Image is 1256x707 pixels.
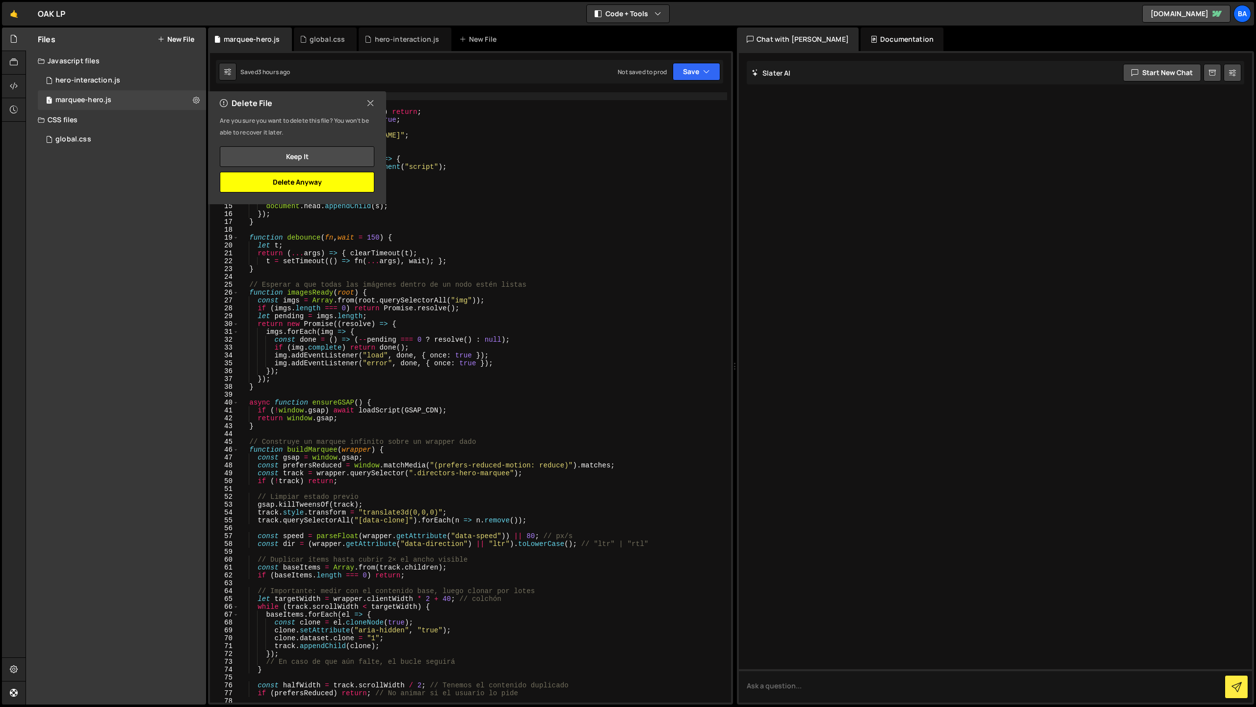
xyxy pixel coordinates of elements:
div: 30 [210,320,239,328]
div: 60 [210,556,239,564]
div: 65 [210,595,239,603]
div: 15 [210,202,239,210]
div: Javascript files [26,51,206,71]
a: [DOMAIN_NAME] [1142,5,1230,23]
div: Saved [240,68,290,76]
div: OAK LP [38,8,65,20]
div: 61 [210,564,239,571]
div: 47 [210,454,239,462]
div: 77 [210,689,239,697]
div: 42 [210,414,239,422]
div: 56 [210,524,239,532]
div: hero-interaction.js [375,34,440,44]
div: 54 [210,509,239,517]
div: marquee-hero.js [224,34,280,44]
div: Documentation [861,27,943,51]
div: 23 [210,265,239,273]
div: Not saved to prod [618,68,667,76]
div: CSS files [26,110,206,130]
button: Start new chat [1123,64,1201,82]
div: 25 [210,281,239,289]
div: 3 hours ago [258,68,290,76]
a: 🤙 [2,2,26,26]
div: 20 [210,242,239,249]
div: 31 [210,328,239,336]
div: 51 [210,485,239,493]
span: 1 [46,97,52,105]
div: 27 [210,297,239,304]
button: Code + Tools [587,5,669,23]
div: 74 [210,666,239,674]
div: 67 [210,611,239,619]
div: 73 [210,658,239,666]
div: 18 [210,226,239,234]
div: 75 [210,674,239,681]
div: 59 [210,548,239,556]
a: Ba [1233,5,1251,23]
div: 62 [210,571,239,579]
div: 34 [210,352,239,359]
button: Keep it [220,146,374,167]
div: 17 [210,218,239,226]
div: 40 [210,399,239,407]
div: 69 [210,626,239,634]
div: 45 [210,438,239,446]
div: 66 [210,603,239,611]
div: 55 [210,517,239,524]
div: 41 [210,407,239,414]
div: 32 [210,336,239,344]
div: 57 [210,532,239,540]
div: 71 [210,642,239,650]
div: 68 [210,619,239,626]
button: Delete Anyway [220,172,374,192]
div: 37 [210,375,239,383]
div: global.css [55,135,91,144]
div: New File [459,34,500,44]
div: marquee-hero.js [55,96,111,105]
div: 46 [210,446,239,454]
div: 64 [210,587,239,595]
div: 16657/45419.css [38,130,206,149]
div: 48 [210,462,239,469]
h2: Slater AI [752,68,791,78]
div: hero-interaction.js [55,76,120,85]
div: 24 [210,273,239,281]
div: 38 [210,383,239,391]
button: Save [673,63,720,81]
div: 53 [210,501,239,509]
div: 52 [210,493,239,501]
div: 72 [210,650,239,658]
h2: Delete File [220,98,272,109]
button: New File [157,35,194,43]
div: 78 [210,697,239,705]
div: 21 [210,249,239,257]
div: 33 [210,344,239,352]
div: 29 [210,312,239,320]
div: 49 [210,469,239,477]
div: 22 [210,257,239,265]
p: Are you sure you want to delete this file? You won’t be able to recover it later. [220,115,374,138]
div: 36 [210,367,239,375]
div: 16 [210,210,239,218]
div: 44 [210,430,239,438]
div: Chat with [PERSON_NAME] [737,27,859,51]
div: 19 [210,234,239,242]
div: 28 [210,304,239,312]
div: 76 [210,681,239,689]
div: 16657/45413.js [38,71,206,90]
div: 35 [210,359,239,367]
div: 58 [210,540,239,548]
h2: Files [38,34,55,45]
div: 43 [210,422,239,430]
div: 16657/45420.js [38,90,206,110]
div: global.css [310,34,345,44]
div: 50 [210,477,239,485]
div: 63 [210,579,239,587]
div: 70 [210,634,239,642]
div: 39 [210,391,239,399]
div: 26 [210,289,239,297]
